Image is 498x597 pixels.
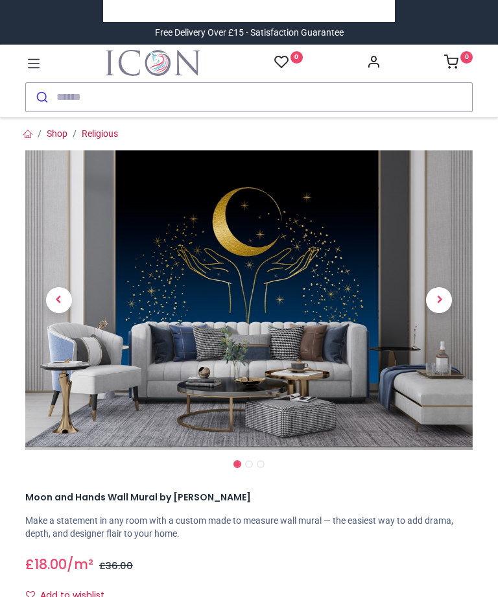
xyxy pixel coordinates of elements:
[155,27,344,40] div: Free Delivery Over £15 - Satisfaction Guarantee
[406,196,473,406] a: Next
[366,58,381,69] a: Account Info
[25,515,473,540] p: Make a statement in any room with a custom made to measure wall mural — the easiest way to add dr...
[47,128,67,139] a: Shop
[106,559,133,572] span: 36.00
[26,83,56,111] button: Submit
[106,50,200,76] a: Logo of Icon Wall Stickers
[426,287,452,313] span: Next
[25,150,473,450] img: Moon and Hands Wall Mural by Andrea Haase
[444,58,473,69] a: 0
[34,555,67,574] span: 18.00
[106,50,200,76] img: Icon Wall Stickers
[274,54,303,71] a: 0
[99,559,133,572] span: £
[82,128,118,139] a: Religious
[46,287,72,313] span: Previous
[25,196,93,406] a: Previous
[67,555,93,574] span: /m²
[25,556,67,574] span: £
[290,51,303,64] sup: 0
[25,491,473,504] h1: Moon and Hands Wall Mural by [PERSON_NAME]
[113,5,385,18] iframe: Customer reviews powered by Trustpilot
[460,51,473,64] sup: 0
